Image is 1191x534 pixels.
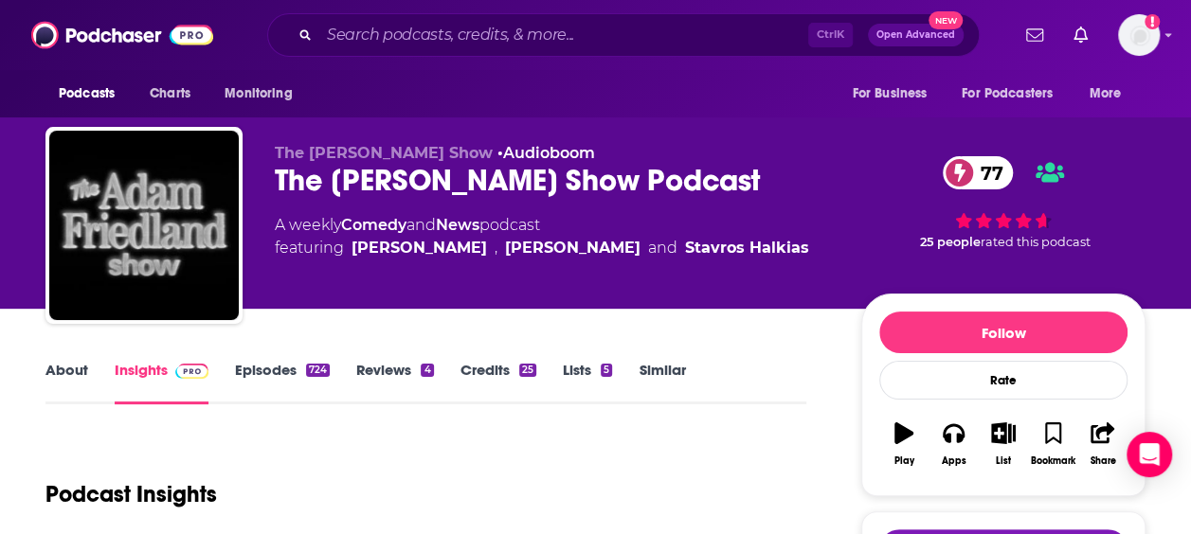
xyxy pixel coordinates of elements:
[49,131,239,320] img: The Adam Friedland Show Podcast
[137,76,202,112] a: Charts
[211,76,316,112] button: open menu
[839,76,950,112] button: open menu
[352,237,487,259] a: Nick Mullen
[942,455,966,467] div: Apps
[920,235,981,249] span: 25 people
[981,235,1091,249] span: rated this podcast
[949,76,1080,112] button: open menu
[356,361,433,404] a: Reviews4
[115,361,208,404] a: InsightsPodchaser Pro
[879,361,1128,400] div: Rate
[639,361,685,404] a: Similar
[1019,19,1051,51] a: Show notifications dropdown
[648,237,677,259] span: and
[894,455,914,467] div: Play
[505,237,641,259] a: Adam Friedland
[861,144,1146,261] div: 77 25 peoplerated this podcast
[150,80,190,107] span: Charts
[929,410,978,478] button: Apps
[1118,14,1160,56] img: User Profile
[563,361,612,404] a: Lists5
[45,76,139,112] button: open menu
[868,24,964,46] button: Open AdvancedNew
[1028,410,1077,478] button: Bookmark
[1078,410,1128,478] button: Share
[235,361,330,404] a: Episodes724
[421,364,433,377] div: 4
[685,237,809,259] a: Stavros Halkias
[1090,80,1122,107] span: More
[979,410,1028,478] button: List
[497,144,595,162] span: •
[319,20,808,50] input: Search podcasts, credits, & more...
[962,80,1053,107] span: For Podcasters
[275,144,493,162] span: The [PERSON_NAME] Show
[808,23,853,47] span: Ctrl K
[45,361,88,404] a: About
[601,364,612,377] div: 5
[341,216,406,234] a: Comedy
[175,364,208,379] img: Podchaser Pro
[59,80,115,107] span: Podcasts
[962,156,1013,189] span: 77
[852,80,927,107] span: For Business
[996,455,1011,467] div: List
[929,11,963,29] span: New
[406,216,436,234] span: and
[876,30,955,40] span: Open Advanced
[306,364,330,377] div: 724
[519,364,536,377] div: 25
[1076,76,1146,112] button: open menu
[225,80,292,107] span: Monitoring
[495,237,497,259] span: ,
[1127,432,1172,477] div: Open Intercom Messenger
[1118,14,1160,56] span: Logged in as molly.burgoyne
[879,311,1128,353] button: Follow
[267,13,980,57] div: Search podcasts, credits, & more...
[1090,455,1115,467] div: Share
[1031,455,1075,467] div: Bookmark
[1145,14,1160,29] svg: Add a profile image
[460,361,536,404] a: Credits25
[436,216,479,234] a: News
[879,410,929,478] button: Play
[275,237,809,259] span: featuring
[503,144,595,162] a: Audioboom
[45,480,217,508] h1: Podcast Insights
[943,156,1013,189] a: 77
[1118,14,1160,56] button: Show profile menu
[31,17,213,53] img: Podchaser - Follow, Share and Rate Podcasts
[275,214,809,259] div: A weekly podcast
[1066,19,1095,51] a: Show notifications dropdown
